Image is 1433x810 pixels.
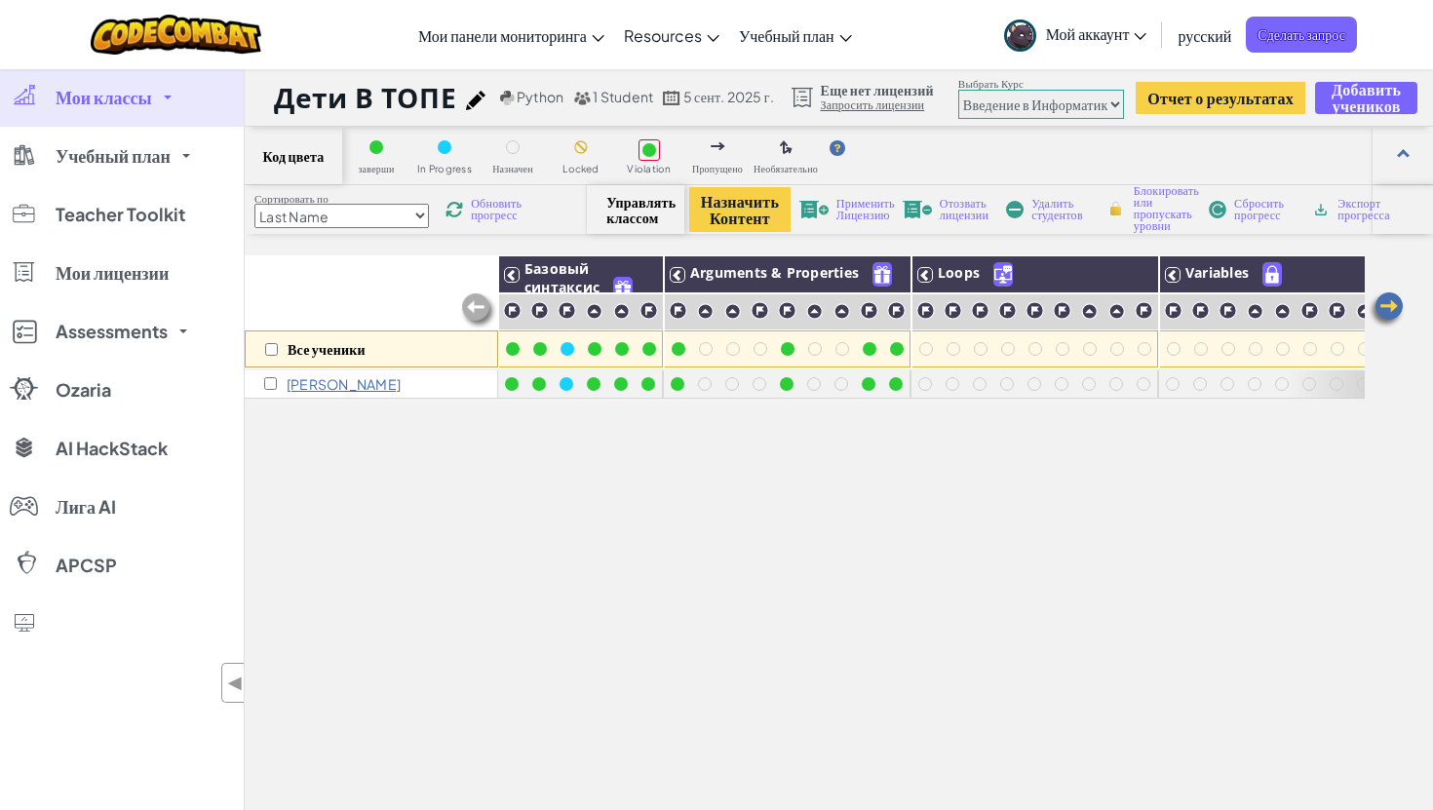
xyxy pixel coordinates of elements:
span: Отозвать лицензии [940,198,988,221]
img: IconLock.svg [1105,200,1126,217]
span: Удалить студентов [1031,198,1088,221]
img: IconChallengeLevel.svg [503,301,522,320]
img: IconChallengeLevel.svg [971,301,989,320]
img: IconFreeLevelv2.svg [614,278,632,300]
img: IconPracticeLevel.svg [697,303,714,320]
span: Код цвета [262,148,324,164]
img: IconPracticeLevel.svg [613,303,630,320]
img: IconSkippedLevel.svg [711,142,725,150]
span: Variables [1185,263,1249,282]
span: Ozaria [56,381,111,399]
img: IconPracticeLevel.svg [1108,303,1125,320]
img: IconChallengeLevel.svg [1328,301,1346,320]
img: IconReload.svg [445,201,463,218]
span: Экспорт прогресса [1337,198,1398,221]
span: Python [517,88,563,105]
span: Loops [938,263,980,282]
img: IconChallengeLevel.svg [669,301,687,320]
span: Назначен [492,164,533,174]
a: Запросить лицензии [821,97,934,113]
span: заверши [358,164,394,174]
img: IconChallengeLevel.svg [860,301,878,320]
img: CodeCombat logo [91,15,261,55]
img: IconArchive.svg [1312,201,1330,218]
span: Добавить учеников [1332,81,1401,114]
span: Resources [624,25,702,46]
h1: Дети В ТОПЕ [274,79,456,116]
a: русский [1168,9,1241,61]
span: 1 Student [593,88,653,105]
span: Assessments [56,323,168,340]
label: Выбрать Курс [958,76,1124,92]
label: Сортировать по [254,191,429,207]
span: Управлять классом [606,194,664,225]
img: Arrow_Left.png [1367,290,1406,329]
span: ◀ [227,669,244,697]
span: Необязательно [754,164,818,174]
img: avatar [1004,19,1036,52]
a: Учебный план [729,9,862,61]
span: Учебный план [739,25,834,46]
img: IconChallengeLevel.svg [639,301,658,320]
img: calendar.svg [663,91,680,105]
button: Отчет о результатах [1136,82,1305,114]
span: Лига AI [56,498,116,516]
span: Arguments & Properties [690,263,859,282]
a: Resources [614,9,729,61]
img: IconChallengeLevel.svg [1026,301,1044,320]
span: Мои панели мониторинга [418,25,587,46]
span: Базовый синтаксис [524,259,600,296]
span: Мои классы [56,89,152,106]
span: Сбросить прогресс [1234,198,1295,221]
img: python.png [500,91,515,105]
img: IconChallengeLevel.svg [558,301,576,320]
img: iconPencil.svg [466,91,485,110]
img: IconLicenseApply.svg [799,201,829,218]
span: Учебный план [56,147,171,165]
img: IconPracticeLevel.svg [1356,303,1373,320]
span: Teacher Toolkit [56,206,185,223]
img: IconChallengeLevel.svg [530,301,549,320]
img: IconPracticeLevel.svg [724,303,741,320]
img: IconChallengeLevel.svg [751,301,769,320]
img: IconOptionalLevel.svg [780,140,793,156]
img: IconChallengeLevel.svg [1300,301,1319,320]
img: IconChallengeLevel.svg [916,301,935,320]
img: IconHint.svg [830,140,845,156]
a: Мой аккаунт [994,4,1157,65]
span: Мои лицензии [56,264,169,282]
img: IconUnlockWithCall.svg [994,263,1012,286]
img: IconChallengeLevel.svg [1191,301,1210,320]
img: IconPracticeLevel.svg [1274,303,1291,320]
img: Arrow_Left_Inactive.png [459,291,498,330]
span: Пропущено [692,164,743,174]
span: русский [1178,25,1231,46]
img: IconPracticeLevel.svg [1081,303,1098,320]
img: IconChallengeLevel.svg [1164,301,1182,320]
img: IconChallengeLevel.svg [1053,301,1071,320]
img: IconPaidLevel.svg [1263,263,1281,286]
img: IconChallengeLevel.svg [887,301,906,320]
img: IconPracticeLevel.svg [1247,303,1263,320]
img: IconChallengeLevel.svg [944,301,962,320]
img: IconPracticeLevel.svg [806,303,823,320]
button: Назначить Контент [689,187,791,232]
span: AI HackStack [56,440,168,457]
span: Violation [627,164,671,174]
span: Обновить прогресс [471,198,531,221]
button: Добавить учеников [1315,82,1417,114]
img: IconPracticeLevel.svg [833,303,850,320]
img: IconPracticeLevel.svg [586,303,602,320]
span: Применить Лицензию [836,198,895,221]
img: IconReset.svg [1209,201,1226,218]
p: Все ученики [288,341,366,357]
span: Еще нет лицензий [821,82,934,97]
span: 5 сент. 2025 г. [683,88,774,105]
span: In Progress [417,164,472,174]
img: IconChallengeLevel.svg [998,301,1017,320]
img: IconLicenseRevoke.svg [903,201,932,218]
img: IconChallengeLevel.svg [1135,301,1153,320]
a: Сделать запрос [1246,17,1357,53]
a: Мои панели мониторинга [408,9,614,61]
